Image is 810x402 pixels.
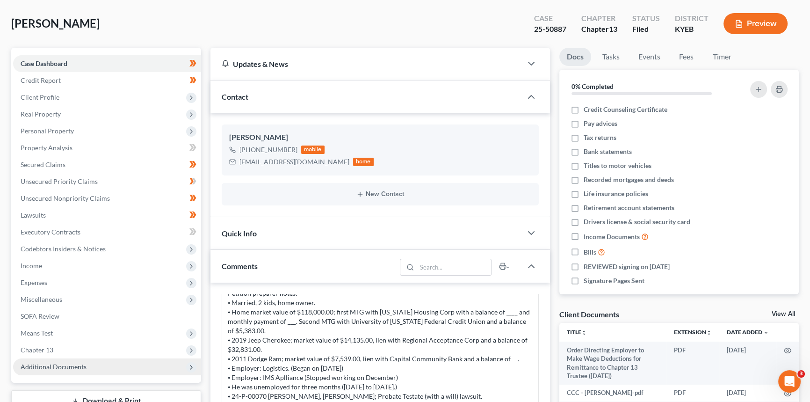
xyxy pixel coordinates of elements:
span: Codebtors Insiders & Notices [21,245,106,253]
span: Income Documents [584,232,640,241]
span: Contact [222,92,248,101]
span: Expenses [21,278,47,286]
span: Credit Report [21,76,61,84]
div: 25-50887 [534,24,566,35]
span: Pay advices [584,119,617,128]
button: Preview [723,13,788,34]
a: Docs [559,48,591,66]
div: mobile [301,146,325,154]
i: unfold_more [706,330,712,336]
a: Secured Claims [13,156,201,173]
div: Case [534,13,566,24]
span: Life insurance policies [584,189,648,198]
div: Filed [632,24,660,35]
span: Quick Info [222,229,257,238]
a: Lawsuits [13,207,201,224]
i: unfold_more [581,330,587,336]
button: New Contact [229,190,531,198]
div: District [675,13,709,24]
span: Drivers license & social security card [584,217,690,227]
span: Personal Property [21,127,74,135]
input: Search... [417,259,491,275]
iframe: Intercom live chat [778,370,801,393]
span: Comments [222,262,258,270]
a: Executory Contracts [13,224,201,241]
div: KYEB [675,24,709,35]
span: Property Analysis [21,144,72,152]
a: Case Dashboard [13,55,201,72]
span: Client Profile [21,93,59,101]
span: REVIEWED signing on [DATE] [584,262,670,271]
a: Unsecured Nonpriority Claims [13,190,201,207]
span: Chapter 13 [21,346,53,354]
div: home [353,158,374,166]
span: Real Property [21,110,61,118]
span: Lawsuits [21,211,46,219]
a: Titleunfold_more [567,329,587,336]
span: Income [21,262,42,270]
a: Property Analysis [13,139,201,156]
span: [PERSON_NAME] [11,16,100,30]
div: [PERSON_NAME] [229,132,531,143]
a: Unsecured Priority Claims [13,173,201,190]
a: Tasks [595,48,627,66]
a: Events [631,48,668,66]
td: PDF [666,385,719,402]
div: [EMAIL_ADDRESS][DOMAIN_NAME] [239,157,349,167]
a: SOFA Review [13,308,201,325]
span: Additional Documents [21,363,87,371]
a: Credit Report [13,72,201,89]
span: Unsecured Priority Claims [21,177,98,185]
span: 13 [609,24,617,33]
span: SOFA Review [21,312,59,320]
a: Extensionunfold_more [674,329,712,336]
span: Executory Contracts [21,228,80,236]
span: Secured Claims [21,161,65,168]
span: Unsecured Nonpriority Claims [21,194,110,202]
div: Updates & News [222,59,511,69]
span: 3 [797,370,805,378]
td: CCC - [PERSON_NAME]-pdf [559,385,667,402]
div: Chapter [581,24,617,35]
span: Signature Pages Sent [584,276,644,285]
a: Fees [672,48,702,66]
span: Titles to motor vehicles [584,161,651,170]
span: Bills [584,248,596,257]
td: [DATE] [719,385,776,402]
div: Status [632,13,660,24]
a: Timer [705,48,739,66]
a: View All [772,311,795,317]
div: Client Documents [559,309,619,319]
div: Chapter [581,13,617,24]
span: Recorded mortgages and deeds [584,175,674,184]
span: Credit Counseling Certificate [584,105,667,114]
strong: 0% Completed [571,82,614,90]
div: [PHONE_NUMBER] [239,145,297,154]
a: Date Added expand_more [727,329,769,336]
td: PDF [666,342,719,385]
span: Retirement account statements [584,203,674,212]
span: Case Dashboard [21,59,67,67]
td: [DATE] [719,342,776,385]
td: Order Directing Employer to Make Wage Deductions for Remittance to Chapter 13 Trustee ([DATE]) [559,342,667,385]
i: expand_more [763,330,769,336]
span: Tax returns [584,133,616,142]
span: Means Test [21,329,53,337]
span: Miscellaneous [21,295,62,303]
span: Bank statements [584,147,632,156]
